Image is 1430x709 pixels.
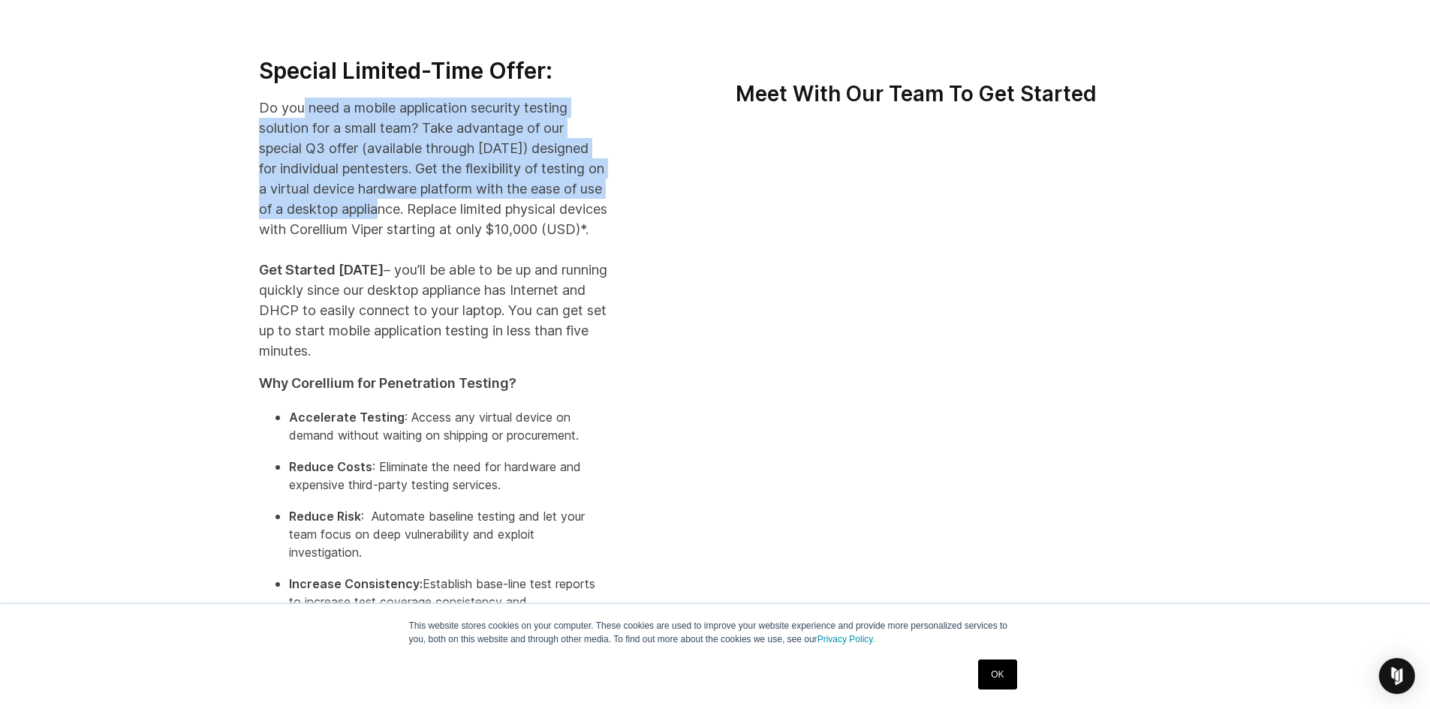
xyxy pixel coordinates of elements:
[1379,658,1415,694] div: Open Intercom Messenger
[259,57,608,86] h3: Special Limited-Time Offer:
[289,410,405,425] strong: Accelerate Testing
[289,458,608,494] p: : Eliminate the need for hardware and expensive third-party testing services.
[409,619,1022,646] p: This website stores cookies on your computer. These cookies are used to improve your website expe...
[289,576,423,591] strong: Increase Consistency:
[736,81,1097,107] strong: Meet With Our Team To Get Started
[289,507,608,561] p: : Automate baseline testing and let your team focus on deep vulnerability and exploit investigation.
[259,262,384,278] strong: Get Started [DATE]
[259,98,608,361] p: Do you need a mobile application security testing solution for a small team? Take advantage of ou...
[289,459,372,474] strong: Reduce Costs
[978,659,1016,689] a: OK
[289,575,608,647] p: Establish base-line test reports to increase test coverage consistency and reproducibility, and m...
[817,634,875,644] a: Privacy Policy.
[289,509,361,524] strong: Reduce Risk
[289,408,608,444] p: : Access any virtual device on demand without waiting on shipping or procurement.
[259,375,516,391] strong: Why Corellium for Penetration Testing?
